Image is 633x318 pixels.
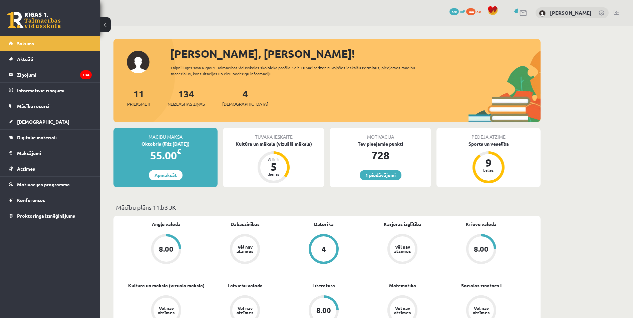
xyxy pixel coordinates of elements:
[389,282,416,289] a: Matemātika
[436,140,541,184] a: Sports un veselība 9 balles
[159,245,174,253] div: 8.00
[17,103,49,109] span: Mācību resursi
[264,157,284,161] div: Atlicis
[479,157,499,168] div: 9
[17,166,35,172] span: Atzīmes
[9,67,92,82] a: Ziņojumi134
[550,9,592,16] a: [PERSON_NAME]
[474,245,489,253] div: 8.00
[479,168,499,172] div: balles
[384,221,421,228] a: Karjeras izglītība
[17,83,92,98] legend: Informatīvie ziņojumi
[170,46,541,62] div: [PERSON_NAME], [PERSON_NAME]!
[17,181,70,187] span: Motivācijas programma
[7,12,61,28] a: Rīgas 1. Tālmācības vidusskola
[206,234,284,265] a: Vēl nav atzīmes
[442,234,521,265] a: 8.00
[17,56,33,62] span: Aktuāli
[9,145,92,161] a: Maksājumi
[9,208,92,223] a: Proktoringa izmēģinājums
[461,282,502,289] a: Sociālās zinātnes I
[223,128,324,140] div: Tuvākā ieskaite
[322,245,326,253] div: 4
[80,70,92,79] i: 134
[113,128,218,140] div: Mācību maksa
[9,192,92,208] a: Konferences
[436,140,541,147] div: Sports un veselība
[9,114,92,129] a: [DEMOGRAPHIC_DATA]
[9,51,92,67] a: Aktuāli
[222,101,268,107] span: [DEMOGRAPHIC_DATA]
[9,177,92,192] a: Motivācijas programma
[314,221,334,228] a: Datorika
[9,83,92,98] a: Informatīvie ziņojumi
[128,282,205,289] a: Kultūra un māksla (vizuālā māksla)
[157,306,176,315] div: Vēl nav atzīmes
[460,8,465,14] span: mP
[127,101,150,107] span: Priekšmeti
[116,203,538,212] p: Mācību plāns 11.b3 JK
[472,306,491,315] div: Vēl nav atzīmes
[113,147,218,163] div: 55.00
[330,128,431,140] div: Motivācija
[223,140,324,184] a: Kultūra un māksla (vizuālā māksla) Atlicis 5 dienas
[449,8,465,14] a: 728 mP
[17,197,45,203] span: Konferences
[312,282,335,289] a: Literatūra
[393,245,412,253] div: Vēl nav atzīmes
[152,221,181,228] a: Angļu valoda
[9,98,92,114] a: Mācību resursi
[330,140,431,147] div: Tev pieejamie punkti
[149,170,183,180] a: Apmaksāt
[17,213,75,219] span: Proktoringa izmēģinājums
[9,161,92,176] a: Atzīmes
[466,8,476,15] span: 344
[223,140,324,147] div: Kultūra un māksla (vizuālā māksla)
[284,234,363,265] a: 4
[17,145,92,161] legend: Maksājumi
[316,307,331,314] div: 8.00
[17,119,69,125] span: [DEMOGRAPHIC_DATA]
[466,221,497,228] a: Krievu valoda
[228,282,263,289] a: Latviešu valoda
[330,147,431,163] div: 728
[17,134,57,140] span: Digitālie materiāli
[363,234,442,265] a: Vēl nav atzīmes
[17,40,34,46] span: Sākums
[236,306,254,315] div: Vēl nav atzīmes
[168,88,205,107] a: 134Neizlasītās ziņas
[9,36,92,51] a: Sākums
[222,88,268,107] a: 4[DEMOGRAPHIC_DATA]
[466,8,484,14] a: 344 xp
[177,147,181,156] span: €
[171,65,427,77] div: Laipni lūgts savā Rīgas 1. Tālmācības vidusskolas skolnieka profilā. Šeit Tu vari redzēt tuvojošo...
[231,221,260,228] a: Dabaszinības
[168,101,205,107] span: Neizlasītās ziņas
[539,10,546,17] img: Markuss Sabo
[9,130,92,145] a: Digitālie materiāli
[127,88,150,107] a: 11Priekšmeti
[393,306,412,315] div: Vēl nav atzīmes
[113,140,218,147] div: Oktobris (līdz [DATE])
[436,128,541,140] div: Pēdējā atzīme
[127,234,206,265] a: 8.00
[360,170,401,180] a: 1 piedāvājumi
[17,67,92,82] legend: Ziņojumi
[477,8,481,14] span: xp
[264,172,284,176] div: dienas
[264,161,284,172] div: 5
[236,245,254,253] div: Vēl nav atzīmes
[449,8,459,15] span: 728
